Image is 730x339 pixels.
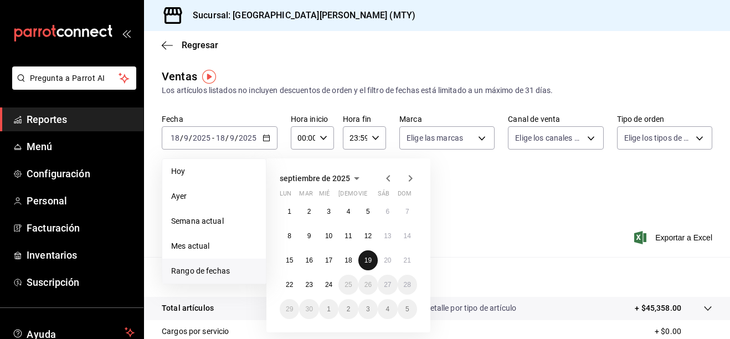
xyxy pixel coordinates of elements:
[202,70,216,84] img: Tooltip marker
[319,275,338,295] button: 24 de septiembre de 2025
[325,256,332,264] abbr: 17 de septiembre de 2025
[184,9,415,22] h3: Sucursal: [GEOGRAPHIC_DATA][PERSON_NAME] (MTY)
[327,305,331,313] abbr: 1 de octubre de 2025
[398,190,412,202] abbr: domingo
[405,208,409,215] abbr: 7 de septiembre de 2025
[280,202,299,222] button: 1 de septiembre de 2025
[398,226,417,246] button: 14 de septiembre de 2025
[225,133,229,142] span: /
[171,191,257,202] span: Ayer
[399,115,495,123] label: Marca
[364,232,372,240] abbr: 12 de septiembre de 2025
[345,281,352,289] abbr: 25 de septiembre de 2025
[338,299,358,319] button: 2 de octubre de 2025
[358,226,378,246] button: 12 de septiembre de 2025
[305,281,312,289] abbr: 23 de septiembre de 2025
[162,115,277,123] label: Fecha
[338,250,358,270] button: 18 de septiembre de 2025
[327,208,331,215] abbr: 3 de septiembre de 2025
[378,275,397,295] button: 27 de septiembre de 2025
[182,40,218,50] span: Regresar
[347,305,351,313] abbr: 2 de octubre de 2025
[27,248,135,263] span: Inventarios
[8,80,136,92] a: Pregunta a Parrot AI
[171,215,257,227] span: Semana actual
[384,256,391,264] abbr: 20 de septiembre de 2025
[162,68,197,85] div: Ventas
[378,299,397,319] button: 4 de octubre de 2025
[27,326,120,339] span: Ayuda
[299,202,318,222] button: 2 de septiembre de 2025
[280,299,299,319] button: 29 de septiembre de 2025
[398,202,417,222] button: 7 de septiembre de 2025
[12,66,136,90] button: Pregunta a Parrot AI
[636,231,712,244] button: Exportar a Excel
[171,265,257,277] span: Rango de fechas
[508,115,603,123] label: Canal de venta
[286,256,293,264] abbr: 15 de septiembre de 2025
[398,275,417,295] button: 28 de septiembre de 2025
[515,132,583,143] span: Elige los canales de venta
[27,166,135,181] span: Configuración
[299,190,312,202] abbr: martes
[366,305,370,313] abbr: 3 de octubre de 2025
[364,281,372,289] abbr: 26 de septiembre de 2025
[338,226,358,246] button: 11 de septiembre de 2025
[358,190,367,202] abbr: viernes
[27,275,135,290] span: Suscripción
[635,302,681,314] p: + $45,358.00
[384,232,391,240] abbr: 13 de septiembre de 2025
[358,202,378,222] button: 5 de septiembre de 2025
[338,275,358,295] button: 25 de septiembre de 2025
[299,299,318,319] button: 30 de septiembre de 2025
[212,133,214,142] span: -
[27,139,135,154] span: Menú
[343,115,386,123] label: Hora fin
[358,299,378,319] button: 3 de octubre de 2025
[366,208,370,215] abbr: 5 de septiembre de 2025
[305,305,312,313] abbr: 30 de septiembre de 2025
[162,326,229,337] p: Cargos por servicio
[407,132,463,143] span: Elige las marcas
[235,133,238,142] span: /
[299,226,318,246] button: 9 de septiembre de 2025
[378,202,397,222] button: 6 de septiembre de 2025
[404,256,411,264] abbr: 21 de septiembre de 2025
[319,190,330,202] abbr: miércoles
[305,256,312,264] abbr: 16 de septiembre de 2025
[325,232,332,240] abbr: 10 de septiembre de 2025
[287,232,291,240] abbr: 8 de septiembre de 2025
[162,302,214,314] p: Total artículos
[280,250,299,270] button: 15 de septiembre de 2025
[27,193,135,208] span: Personal
[229,133,235,142] input: --
[171,240,257,252] span: Mes actual
[189,133,192,142] span: /
[624,132,692,143] span: Elige los tipos de orden
[617,115,712,123] label: Tipo de orden
[162,40,218,50] button: Regresar
[319,226,338,246] button: 10 de septiembre de 2025
[122,29,131,38] button: open_drawer_menu
[162,85,712,96] div: Los artículos listados no incluyen descuentos de orden y el filtro de fechas está limitado a un m...
[280,172,363,185] button: septiembre de 2025
[347,208,351,215] abbr: 4 de septiembre de 2025
[398,250,417,270] button: 21 de septiembre de 2025
[27,112,135,127] span: Reportes
[325,281,332,289] abbr: 24 de septiembre de 2025
[27,220,135,235] span: Facturación
[307,208,311,215] abbr: 2 de septiembre de 2025
[286,281,293,289] abbr: 22 de septiembre de 2025
[404,281,411,289] abbr: 28 de septiembre de 2025
[398,299,417,319] button: 5 de octubre de 2025
[280,174,350,183] span: septiembre de 2025
[378,226,397,246] button: 13 de septiembre de 2025
[345,256,352,264] abbr: 18 de septiembre de 2025
[385,305,389,313] abbr: 4 de octubre de 2025
[404,232,411,240] abbr: 14 de septiembre de 2025
[238,133,257,142] input: ----
[384,281,391,289] abbr: 27 de septiembre de 2025
[378,250,397,270] button: 20 de septiembre de 2025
